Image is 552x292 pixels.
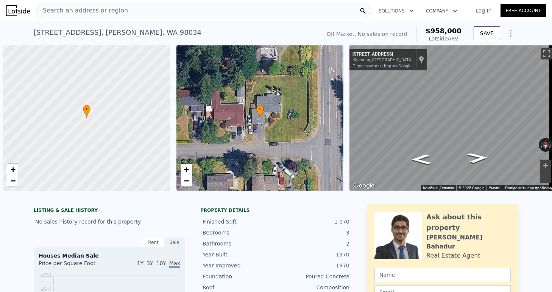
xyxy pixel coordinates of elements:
div: Composition [276,284,349,291]
div: Roof [203,284,276,291]
div: No sales history record for this property. [34,215,185,228]
div: LISTING & SALE HISTORY [34,207,185,215]
div: Real Estate Agent [426,251,480,260]
a: Zoom out [181,175,192,186]
a: Zoom in [7,164,19,175]
span: Max [169,260,180,268]
button: Solutions [373,4,420,18]
span: + [11,165,16,174]
span: $958,000 [426,27,462,35]
div: Sale [164,238,185,247]
span: + [184,165,189,174]
div: 1970 [276,262,349,269]
span: 10Y [156,260,166,266]
span: Search an address or region [37,6,128,15]
div: 3 [276,229,349,236]
div: • [256,105,264,118]
a: Відкрити цю область на Картах Google (відкриється нове вікно) [351,181,376,191]
div: Finished Sqft [203,218,276,225]
button: Збільшити [540,160,551,171]
a: Zoom in [181,164,192,175]
path: Прямувати на схід, NE 136th Pl [458,150,497,166]
a: Переглянути на Картах Google [352,64,412,68]
div: Bedrooms [203,229,276,236]
tspan: $752 [40,273,52,278]
div: Кіркленд, [GEOGRAPHIC_DATA] [352,57,413,62]
input: Name [374,268,511,282]
div: [STREET_ADDRESS] [352,51,413,57]
button: Company [420,4,463,18]
div: Bathrooms [203,240,276,247]
div: Year Improved [203,262,276,269]
div: • [83,105,90,118]
div: Lotside ARV [426,35,462,42]
div: Rent [143,238,164,247]
button: Повернути проти годинникової стрілки [539,138,543,152]
button: SAVE [474,26,500,40]
span: © 2025 Google [458,186,484,190]
img: Google [351,181,376,191]
div: Price per Square Foot [39,259,109,272]
span: • [256,106,264,113]
span: − [11,176,16,185]
button: Скинути [543,138,549,152]
a: Zoom out [7,175,19,186]
div: 1970 [276,251,349,258]
tspan: $644 [40,287,52,292]
a: Показати місцезнаходження на карті [419,56,424,64]
path: Прямувати на захід, NE 136th Pl [402,152,440,167]
div: Houses Median Sale [39,252,180,259]
div: Year Built [203,251,276,258]
span: • [83,106,90,113]
span: 1Y [137,260,143,266]
button: Show Options [503,26,518,41]
div: [STREET_ADDRESS] , [PERSON_NAME] , WA 98034 [34,27,201,38]
button: Зменшити [540,171,551,183]
div: 2 [276,240,349,247]
div: Off Market. No sales on record [327,30,407,38]
div: [PERSON_NAME] Bahadur [426,233,511,251]
div: Property details [200,207,352,213]
img: Lotside [6,5,30,16]
div: Poured Concrete [276,273,349,280]
a: Умови (відкривається в новій вкладці) [489,186,501,190]
a: Free Account [501,4,546,17]
a: Log In [466,7,501,14]
button: Комбінації клавіш [423,185,454,191]
span: 3Y [147,260,153,266]
div: 1 070 [276,218,349,225]
div: Ask about this property [426,212,511,233]
div: Foundation [203,273,276,280]
span: − [184,176,189,185]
